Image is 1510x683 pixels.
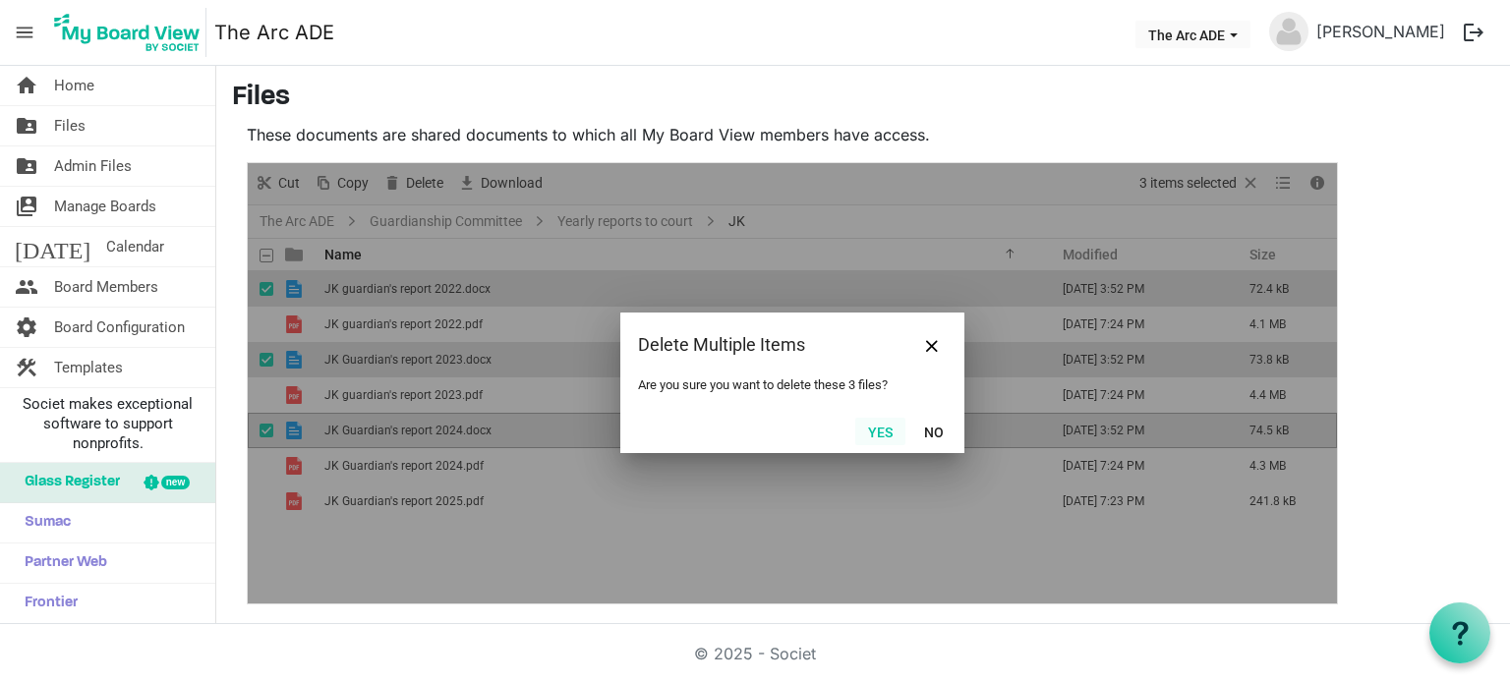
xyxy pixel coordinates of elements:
span: Societ makes exceptional software to support nonprofits. [9,394,206,453]
p: These documents are shared documents to which all My Board View members have access. [247,123,1338,146]
span: Calendar [106,227,164,266]
h3: Files [232,82,1494,115]
span: settings [15,308,38,347]
span: Home [54,66,94,105]
span: Board Configuration [54,308,185,347]
button: The Arc ADE dropdownbutton [1135,21,1250,48]
button: No [911,418,957,445]
span: Templates [54,348,123,387]
span: home [15,66,38,105]
span: folder_shared [15,106,38,145]
span: [DATE] [15,227,90,266]
div: new [161,476,190,489]
div: Are you sure you want to delete these 3 files? [638,377,947,392]
span: Admin Files [54,146,132,186]
div: Delete Multiple Items [638,330,885,360]
img: no-profile-picture.svg [1269,12,1308,51]
span: folder_shared [15,146,38,186]
button: logout [1453,12,1494,53]
span: Files [54,106,86,145]
span: Manage Boards [54,187,156,226]
span: Glass Register [15,463,120,502]
a: My Board View Logo [48,8,214,57]
a: The Arc ADE [214,13,334,52]
a: [PERSON_NAME] [1308,12,1453,51]
button: Close [917,330,947,360]
span: Board Members [54,267,158,307]
span: people [15,267,38,307]
span: Sumac [15,503,71,542]
img: My Board View Logo [48,8,206,57]
a: © 2025 - Societ [694,644,816,663]
span: construction [15,348,38,387]
span: switch_account [15,187,38,226]
span: Partner Web [15,543,107,583]
span: menu [6,14,43,51]
button: Yes [855,418,905,445]
span: Frontier [15,584,78,623]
